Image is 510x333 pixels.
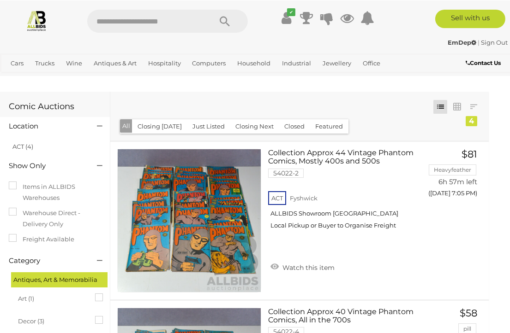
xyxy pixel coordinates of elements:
[230,119,279,133] button: Closing Next
[189,55,230,70] a: Computers
[448,38,476,46] strong: EmDep
[9,257,83,264] h4: Category
[37,70,110,86] a: [GEOGRAPHIC_DATA]
[466,116,477,126] div: 4
[310,119,348,133] button: Featured
[9,207,101,229] label: Warehouse Direct - Delivery Only
[435,9,505,28] a: Sell with us
[9,102,101,111] h1: Comic Auctions
[287,8,295,16] i: ✔
[466,58,503,68] a: Contact Us
[9,234,74,244] label: Freight Available
[12,142,33,150] a: ACT (4)
[481,38,508,46] a: Sign Out
[31,55,58,70] a: Trucks
[11,272,108,287] div: Antiques, Art & Memorabilia
[359,55,384,70] a: Office
[432,148,480,201] a: $81 Heavyfeather 6h 57m left ([DATE] 7:05 PM)
[466,59,501,66] b: Contact Us
[26,9,48,31] img: Allbids.com.au
[280,263,335,271] span: Watch this item
[9,122,83,130] h4: Location
[132,119,187,133] button: Closing [DATE]
[7,55,27,70] a: Cars
[279,9,293,26] a: ✔
[62,55,86,70] a: Wine
[18,291,87,304] span: Art (1)
[462,148,477,159] span: $81
[268,259,337,273] a: Watch this item
[319,55,355,70] a: Jewellery
[234,55,274,70] a: Household
[202,9,248,32] button: Search
[9,162,83,169] h4: Show Only
[279,119,310,133] button: Closed
[478,38,480,46] span: |
[144,55,185,70] a: Hospitality
[90,55,140,70] a: Antiques & Art
[120,119,132,132] button: All
[278,55,315,70] a: Industrial
[7,70,33,86] a: Sports
[18,313,87,326] span: Decor (3)
[275,148,419,236] a: Collection Approx 44 Vintage Phantom Comics, Mostly 400s and 500s 54022-2 ACT Fyshwick ALLBIDS Sh...
[460,307,477,318] span: $58
[187,119,230,133] button: Just Listed
[9,181,101,203] label: Items in ALLBIDS Warehouses
[448,38,478,46] a: EmDep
